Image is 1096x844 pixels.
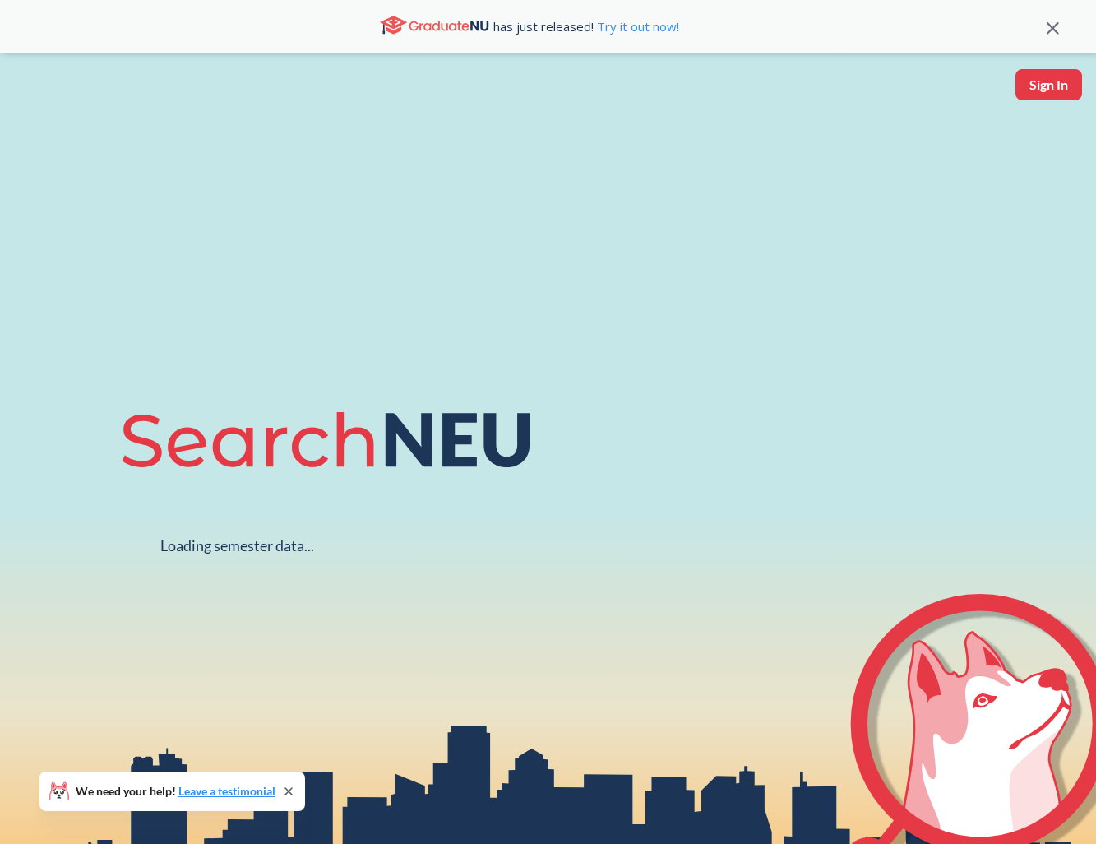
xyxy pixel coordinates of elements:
[16,69,55,119] img: sandbox logo
[1015,69,1082,100] button: Sign In
[16,69,55,124] a: sandbox logo
[493,17,679,35] span: has just released!
[178,784,275,798] a: Leave a testimonial
[594,18,679,35] a: Try it out now!
[76,786,275,797] span: We need your help!
[160,536,314,555] div: Loading semester data...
